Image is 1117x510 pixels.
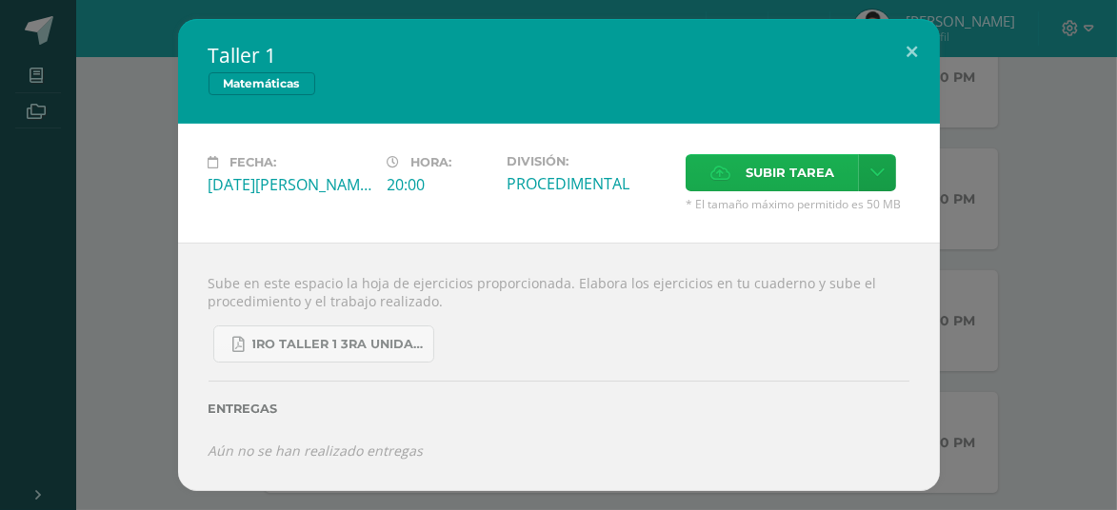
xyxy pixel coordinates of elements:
[209,441,424,460] i: Aún no se han realizado entregas
[886,19,940,84] button: Close (Esc)
[209,72,315,95] span: Matemáticas
[507,173,670,194] div: PROCEDIMENTAL
[209,42,909,69] h2: Taller 1
[746,155,834,190] span: Subir tarea
[209,174,372,195] div: [DATE][PERSON_NAME]
[411,155,452,169] span: Hora:
[209,402,909,416] label: Entregas
[388,174,491,195] div: 20:00
[213,325,434,363] a: 1ro taller 1 3ra unidad.pdf
[230,155,277,169] span: Fecha:
[178,243,940,490] div: Sube en este espacio la hoja de ejercicios proporcionada. Elabora los ejercicios en tu cuaderno y...
[252,337,424,352] span: 1ro taller 1 3ra unidad.pdf
[686,196,909,212] span: * El tamaño máximo permitido es 50 MB
[507,154,670,168] label: División:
